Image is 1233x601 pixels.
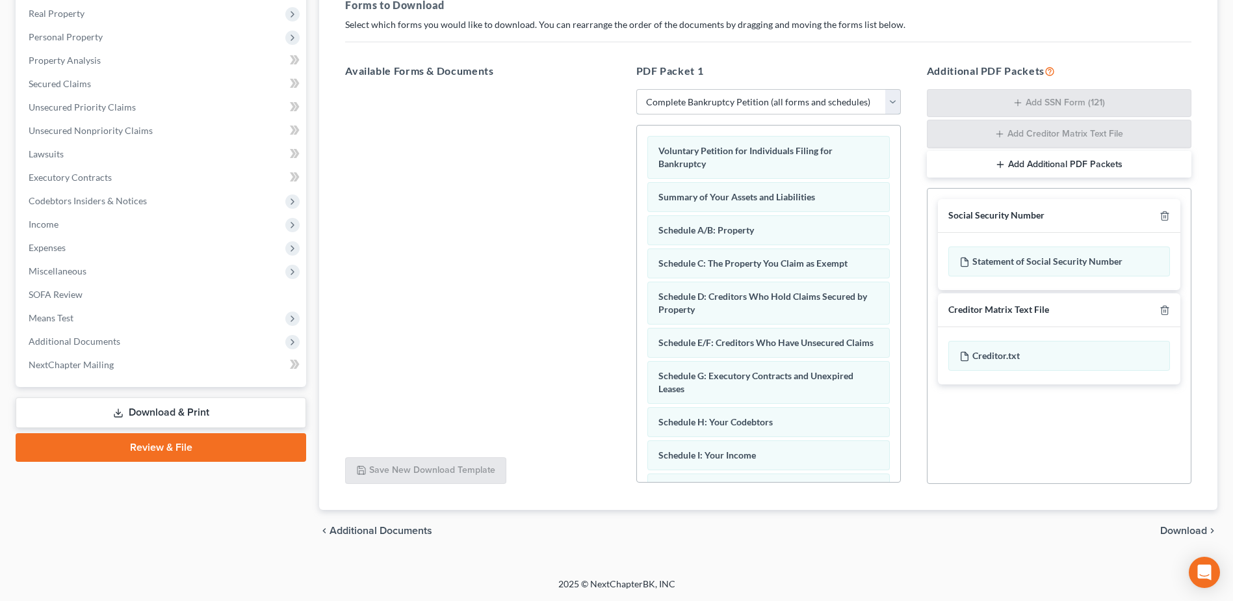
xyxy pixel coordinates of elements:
span: Summary of Your Assets and Liabilities [658,191,815,202]
h5: Available Forms & Documents [345,63,610,79]
span: Schedule A/B: Property [658,224,754,235]
a: Review & File [16,433,306,462]
div: Creditor Matrix Text File [948,304,1049,316]
a: NextChapter Mailing [18,353,306,377]
h5: PDF Packet 1 [636,63,901,79]
div: Social Security Number [948,209,1045,222]
p: Select which forms you would like to download. You can rearrange the order of the documents by dr... [345,18,1191,31]
span: Property Analysis [29,55,101,66]
div: Creditor.txt [948,341,1170,371]
div: 2025 © NextChapterBK, INC [246,578,987,601]
a: Lawsuits [18,142,306,166]
a: chevron_left Additional Documents [319,526,432,536]
span: SOFA Review [29,289,83,300]
button: Add SSN Form (121) [927,89,1191,118]
span: Executory Contracts [29,172,112,183]
a: SOFA Review [18,283,306,306]
span: Secured Claims [29,78,91,89]
div: Statement of Social Security Number [948,247,1170,276]
a: Property Analysis [18,49,306,72]
a: Unsecured Nonpriority Claims [18,119,306,142]
span: Means Test [29,312,73,323]
span: Additional Documents [29,336,120,347]
span: Schedule D: Creditors Who Hold Claims Secured by Property [658,291,867,315]
span: Unsecured Nonpriority Claims [29,125,153,136]
div: Open Intercom Messenger [1189,557,1220,588]
a: Unsecured Priority Claims [18,96,306,119]
span: Schedule G: Executory Contracts and Unexpired Leases [658,370,853,394]
span: Voluntary Petition for Individuals Filing for Bankruptcy [658,145,833,169]
span: Personal Property [29,31,103,42]
span: Miscellaneous [29,265,86,276]
span: Income [29,219,58,230]
a: Executory Contracts [18,166,306,189]
button: Download chevron_right [1160,526,1217,536]
button: Add Additional PDF Packets [927,151,1191,178]
span: Schedule I: Your Income [658,449,756,461]
button: Save New Download Template [345,457,506,485]
a: Secured Claims [18,72,306,96]
span: Expenses [29,242,66,253]
a: Download & Print [16,397,306,428]
span: Download [1160,526,1207,536]
h5: Additional PDF Packets [927,63,1191,79]
span: Codebtors Insiders & Notices [29,195,147,206]
span: Unsecured Priority Claims [29,101,136,113]
span: NextChapter Mailing [29,359,114,370]
span: Schedule E/F: Creditors Who Have Unsecured Claims [658,337,874,348]
i: chevron_right [1207,526,1217,536]
button: Add Creditor Matrix Text File [927,120,1191,148]
span: Additional Documents [330,526,432,536]
span: Lawsuits [29,148,64,159]
span: Schedule C: The Property You Claim as Exempt [658,258,848,269]
i: chevron_left [319,526,330,536]
span: Schedule H: Your Codebtors [658,416,773,427]
span: Real Property [29,8,84,19]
